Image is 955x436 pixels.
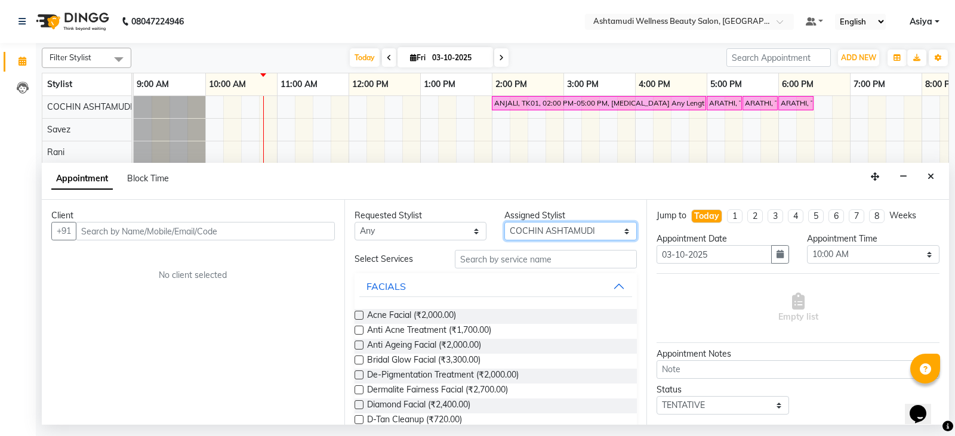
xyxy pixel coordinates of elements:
[206,76,249,93] a: 10:00 AM
[838,50,879,66] button: ADD NEW
[47,124,70,135] span: Savez
[429,49,488,67] input: 2025-10-03
[349,76,392,93] a: 12:00 PM
[768,209,783,223] li: 3
[492,76,530,93] a: 2:00 PM
[367,384,508,398] span: Dermalite Fairness Facial (₹2,700.00)
[51,168,113,190] span: Appointment
[564,76,602,93] a: 3:00 PM
[657,245,772,264] input: yyyy-mm-dd
[30,5,112,38] img: logo
[367,354,480,369] span: Bridal Glow Facial (₹3,300.00)
[278,76,321,93] a: 11:00 AM
[367,309,456,324] span: Acne Facial (₹2,000.00)
[350,48,380,67] span: Today
[367,413,462,428] span: D-Tan Cleanup (₹720.00)
[780,98,812,109] div: ARATHI, TK02, 06:00 PM-06:30 PM, Full Leg Waxing
[50,52,91,62] span: Filter Stylist
[47,79,72,89] span: Stylist
[808,209,824,223] li: 5
[910,16,932,28] span: Asiya
[889,209,916,222] div: Weeks
[421,76,458,93] a: 1:00 PM
[707,76,745,93] a: 5:00 PM
[504,209,637,222] div: Assigned Stylist
[367,398,470,413] span: Diamond Facial (₹2,400.00)
[47,147,64,157] span: Rani
[657,209,686,222] div: Jump to
[131,5,184,38] b: 08047224946
[788,209,803,223] li: 4
[367,324,491,339] span: Anti Acne Treatment (₹1,700.00)
[51,209,335,222] div: Client
[359,276,633,297] button: FACIALS
[134,76,172,93] a: 9:00 AM
[657,233,789,245] div: Appointment Date
[779,76,817,93] a: 6:00 PM
[905,388,943,424] iframe: chat widget
[366,279,406,293] div: FACIALS
[355,209,487,222] div: Requested Stylist
[657,384,789,396] div: Status
[841,53,876,62] span: ADD NEW
[51,222,76,240] button: +91
[127,173,169,184] span: Block Time
[807,233,939,245] div: Appointment Time
[851,76,888,93] a: 7:00 PM
[367,339,481,354] span: Anti Ageing Facial (₹2,000.00)
[708,98,741,109] div: ARATHI, TK02, 05:00 PM-05:30 PM, [GEOGRAPHIC_DATA] Waxing
[76,222,335,240] input: Search by Name/Mobile/Email/Code
[47,101,133,112] span: COCHIN ASHTAMUDI
[455,250,637,268] input: Search by service name
[367,369,519,384] span: De-Pigmentation Treatment (₹2,000.00)
[694,210,719,222] div: Today
[407,53,429,62] span: Fri
[346,253,446,265] div: Select Services
[657,348,939,360] div: Appointment Notes
[922,168,939,186] button: Close
[636,76,673,93] a: 4:00 PM
[869,209,885,223] li: 8
[828,209,844,223] li: 6
[493,98,705,109] div: ANJALI, TK01, 02:00 PM-05:00 PM, [MEDICAL_DATA] Any Length Offer
[778,293,818,323] span: Empty list
[727,209,743,223] li: 1
[747,209,763,223] li: 2
[726,48,831,67] input: Search Appointment
[849,209,864,223] li: 7
[744,98,777,109] div: ARATHI, TK02, 05:30 PM-06:00 PM, Full Arm Waxing
[80,269,306,282] div: No client selected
